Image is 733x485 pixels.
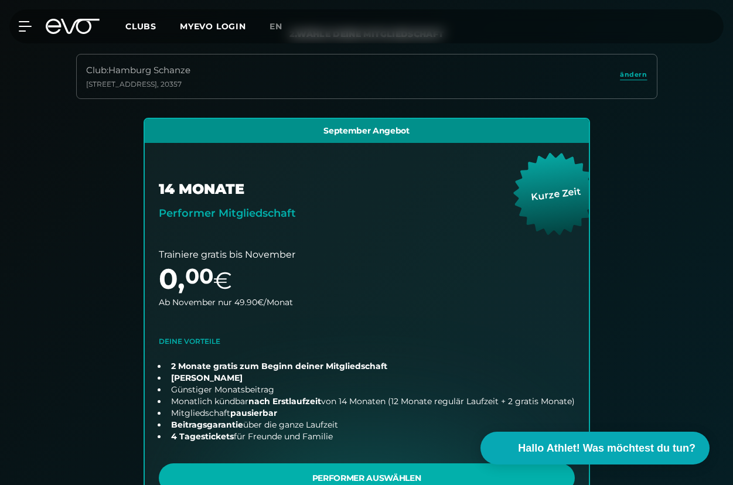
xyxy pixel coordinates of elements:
span: Clubs [125,21,156,32]
a: en [270,20,296,33]
a: Clubs [125,21,180,32]
span: ändern [620,70,647,80]
a: MYEVO LOGIN [180,21,246,32]
span: Hallo Athlet! Was möchtest du tun? [518,440,696,456]
div: [STREET_ADDRESS] , 20357 [86,80,190,89]
button: Hallo Athlet! Was möchtest du tun? [480,432,710,464]
span: en [270,21,282,32]
a: ändern [620,70,647,83]
div: Club : Hamburg Schanze [86,64,190,77]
